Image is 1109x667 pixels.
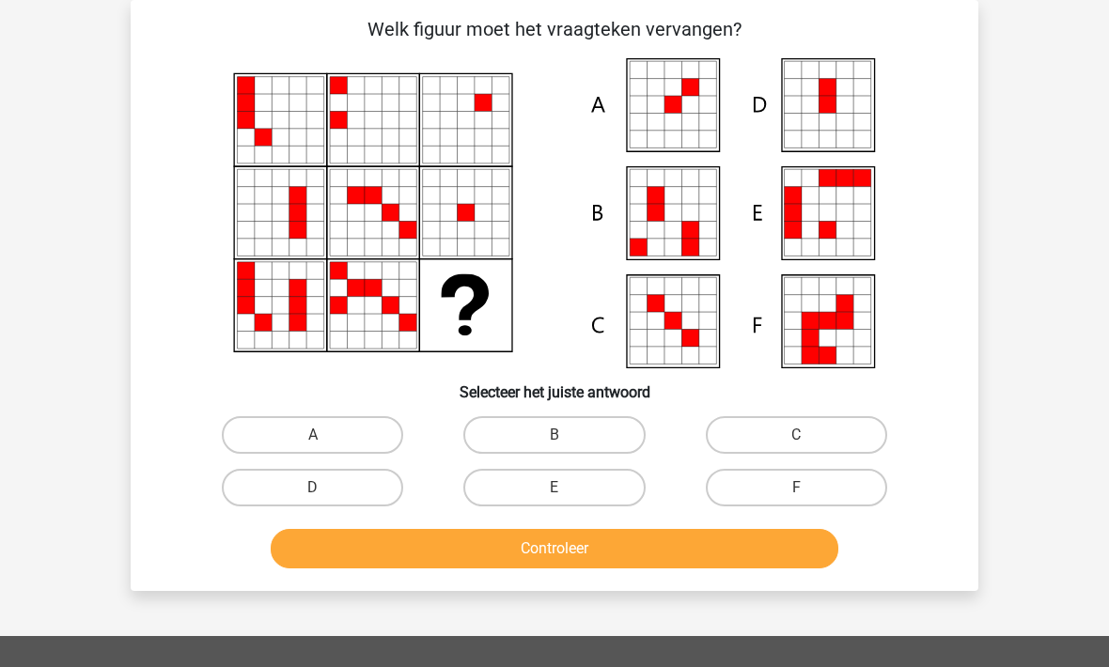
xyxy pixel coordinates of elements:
[271,529,839,568] button: Controleer
[222,416,403,454] label: A
[463,416,645,454] label: B
[222,469,403,506] label: D
[706,416,887,454] label: C
[463,469,645,506] label: E
[161,368,948,401] h6: Selecteer het juiste antwoord
[706,469,887,506] label: F
[161,15,948,43] p: Welk figuur moet het vraagteken vervangen?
